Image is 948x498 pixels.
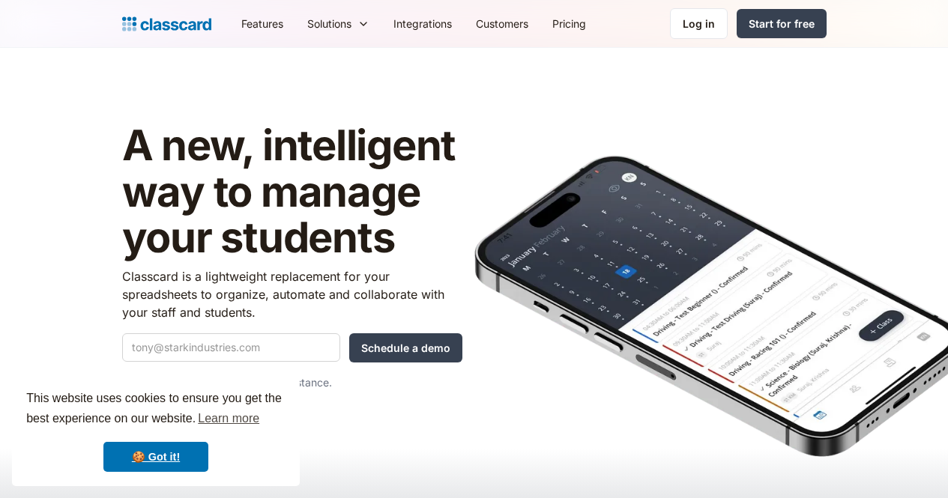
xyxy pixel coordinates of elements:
p: Classcard is a lightweight replacement for your spreadsheets to organize, automate and collaborat... [122,267,462,321]
p: 24/7 support — data migration assistance. [122,374,462,392]
input: tony@starkindustries.com [122,333,340,362]
a: Customers [464,7,540,40]
a: Logo [122,13,211,34]
a: Features [229,7,295,40]
form: Quick Demo Form [122,333,462,362]
div: Log in [683,16,715,31]
a: Log in [670,8,728,39]
div: cookieconsent [12,375,300,486]
span: This website uses cookies to ensure you get the best experience on our website. [26,389,286,430]
a: dismiss cookie message [103,442,208,472]
a: learn more about cookies [196,407,262,430]
div: Start for free [749,16,815,31]
a: Pricing [540,7,598,40]
a: Start for free [737,9,827,38]
input: Schedule a demo [349,333,462,362]
a: Integrations [381,7,464,40]
div: Solutions [307,16,351,31]
div: Solutions [295,7,381,40]
h1: A new, intelligent way to manage your students [122,123,462,261]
